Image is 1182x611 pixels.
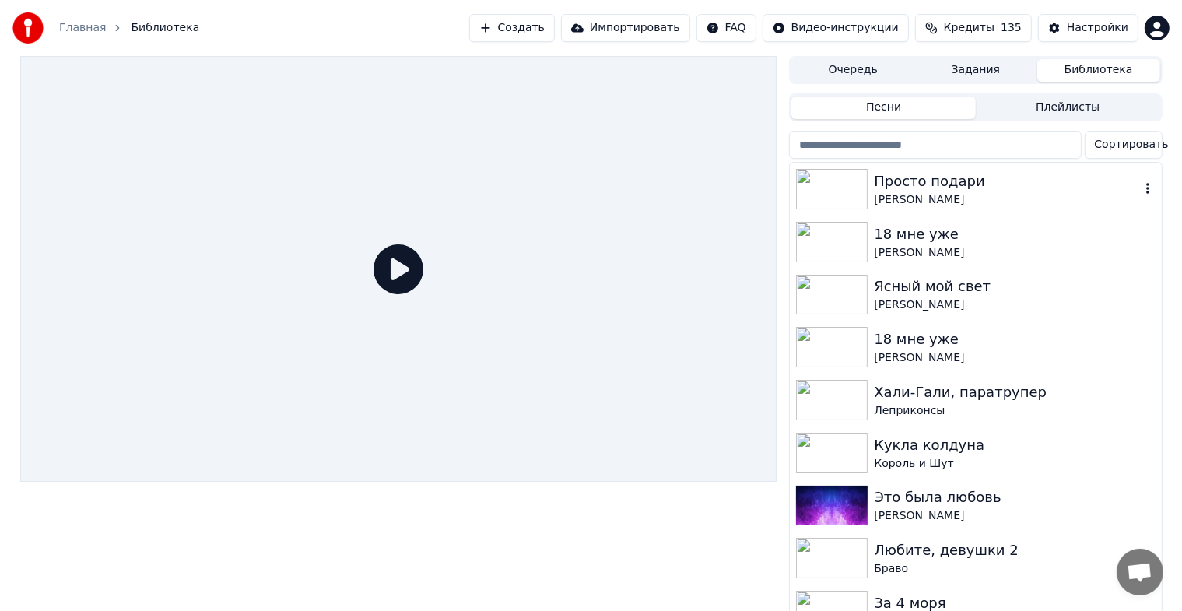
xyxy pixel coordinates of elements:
div: Хали-Гали, паратрупер [874,381,1155,403]
span: Кредиты [944,20,994,36]
button: Импортировать [561,14,690,42]
button: Задания [914,59,1037,82]
div: Король и Шут [874,456,1155,472]
button: Плейлисты [976,97,1160,119]
div: Браво [874,561,1155,577]
button: Песни [791,97,976,119]
nav: breadcrumb [59,20,199,36]
button: Библиотека [1037,59,1160,82]
div: Любите, девушки 2 [874,539,1155,561]
span: Библиотека [131,20,199,36]
button: Кредиты135 [915,14,1032,42]
button: Настройки [1038,14,1138,42]
div: Кукла колдуна [874,434,1155,456]
button: Создать [469,14,555,42]
div: [PERSON_NAME] [874,192,1139,208]
div: Ясный мой свет [874,276,1155,297]
div: Настройки [1067,20,1128,36]
div: [PERSON_NAME] [874,350,1155,366]
div: Просто подари [874,170,1139,192]
a: Главная [59,20,106,36]
div: 18 мне уже [874,328,1155,350]
span: 135 [1001,20,1022,36]
div: 18 мне уже [874,223,1155,245]
img: youka [12,12,44,44]
button: Видео-инструкции [763,14,909,42]
span: Сортировать [1095,137,1169,153]
div: Леприконсы [874,403,1155,419]
div: [PERSON_NAME] [874,508,1155,524]
div: [PERSON_NAME] [874,245,1155,261]
div: Это была любовь [874,486,1155,508]
div: [PERSON_NAME] [874,297,1155,313]
button: FAQ [696,14,756,42]
button: Очередь [791,59,914,82]
div: Открытый чат [1117,549,1163,595]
